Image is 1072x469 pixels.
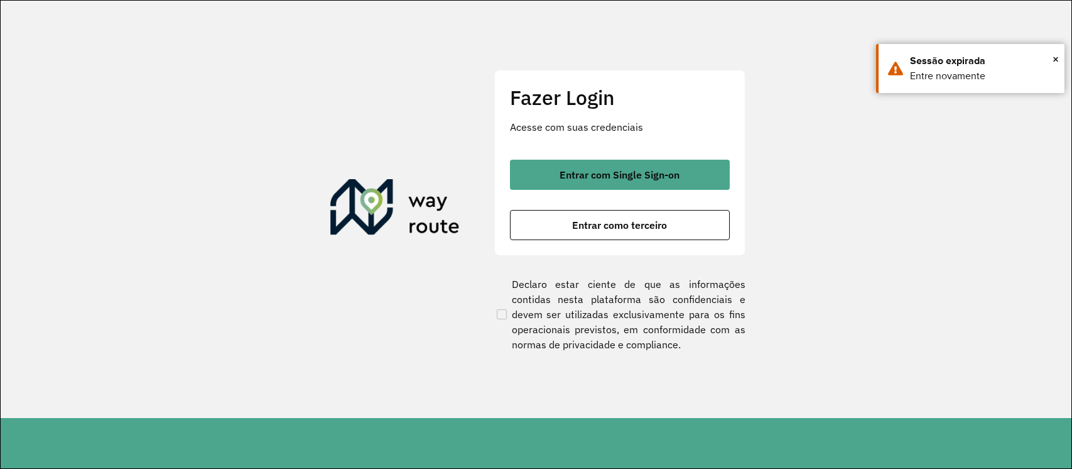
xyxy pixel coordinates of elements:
[1053,50,1059,69] span: ×
[330,179,460,240] img: Roteirizador AmbevTech
[1053,50,1059,69] button: Close
[910,53,1055,69] div: Sessão expirada
[510,86,730,109] h2: Fazer Login
[510,210,730,240] button: button
[494,277,745,352] label: Declaro estar ciente de que as informações contidas nesta plataforma são confidenciais e devem se...
[510,119,730,135] p: Acesse com suas credenciais
[560,170,679,180] span: Entrar com Single Sign-on
[910,69,1055,84] div: Entre novamente
[510,160,730,190] button: button
[572,220,667,230] span: Entrar como terceiro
